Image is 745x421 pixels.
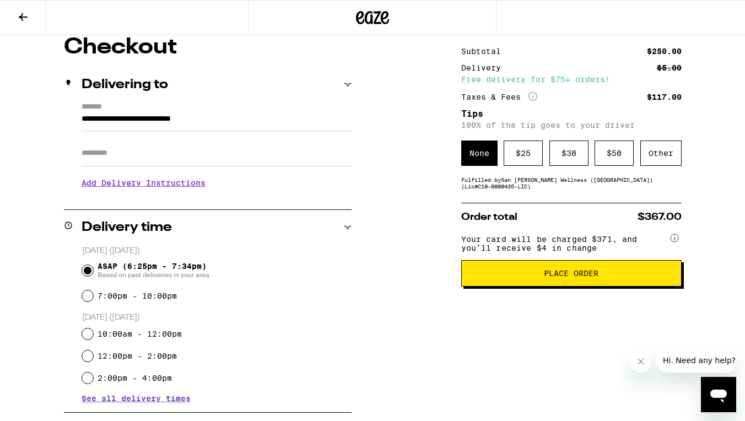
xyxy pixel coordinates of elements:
div: Taxes & Fees [461,92,537,102]
label: 10:00am - 12:00pm [98,330,182,338]
div: Fulfilled by San [PERSON_NAME] Wellness ([GEOGRAPHIC_DATA]) (Lic# C10-0000435-LIC ) [461,176,682,190]
h1: Checkout [64,36,352,58]
h2: Delivery time [82,221,172,234]
span: Your card will be charged $371, and you’ll receive $4 in change [461,231,668,252]
div: Delivery [461,64,509,72]
p: We'll contact you at [PHONE_NUMBER] when we arrive [82,196,352,204]
div: Subtotal [461,47,509,55]
p: [DATE] ([DATE]) [82,246,352,256]
button: Place Order [461,260,682,287]
span: Place Order [544,269,598,277]
p: 100% of the tip goes to your driver [461,121,682,129]
div: $5.00 [657,64,682,72]
span: $367.00 [638,212,682,222]
div: Free delivery for $75+ orders! [461,75,682,83]
iframe: Button to launch messaging window [701,377,736,412]
label: 2:00pm - 4:00pm [98,374,172,382]
span: Based on past deliveries in your area [98,271,209,279]
span: Order total [461,212,517,222]
div: Other [640,141,682,166]
div: $ 25 [504,141,543,166]
label: 12:00pm - 2:00pm [98,352,177,360]
h5: Tips [461,110,682,118]
div: $117.00 [647,93,682,101]
button: See all delivery times [82,395,191,402]
div: None [461,141,498,166]
span: ASAP (6:25pm - 7:34pm) [98,262,209,279]
iframe: Close message [630,350,652,373]
h3: Add Delivery Instructions [82,170,352,196]
label: 7:00pm - 10:00pm [98,292,177,300]
iframe: Message from company [656,348,736,373]
div: $250.00 [647,47,682,55]
h2: Delivering to [82,78,168,91]
p: [DATE] ([DATE]) [82,312,352,323]
div: $ 50 [595,141,634,166]
div: $ 38 [549,141,589,166]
